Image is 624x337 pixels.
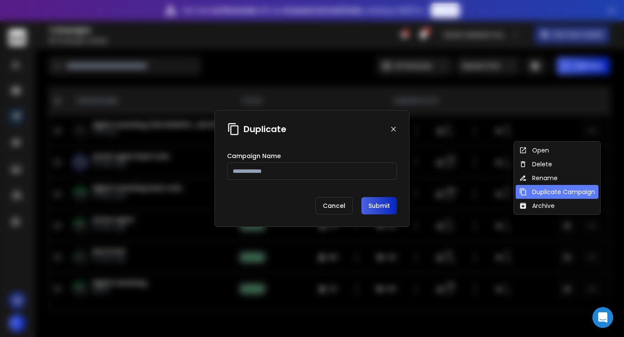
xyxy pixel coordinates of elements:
[592,307,613,328] div: Open Intercom Messenger
[519,160,552,168] div: Delete
[519,188,595,196] div: Duplicate Campaign
[519,174,558,182] div: Rename
[361,197,397,214] button: Submit
[227,153,281,159] label: Campaign Name
[519,201,555,210] div: Archive
[519,146,549,155] div: Open
[315,197,353,214] p: Cancel
[244,123,286,135] h1: Duplicate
